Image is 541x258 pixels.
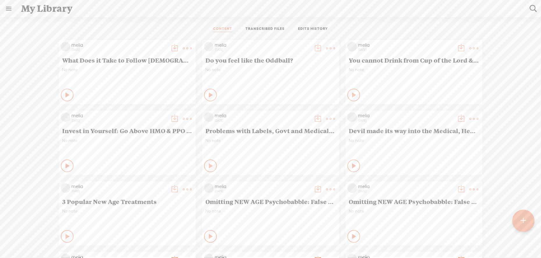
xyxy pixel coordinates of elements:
div: [DATE] [215,48,310,52]
img: videoLoading.png [61,183,70,193]
span: No note [62,138,192,143]
img: videoLoading.png [204,183,214,193]
span: 3 Popular New Age Treatments [62,198,192,205]
span: Do you feel like the Oddball? [206,56,336,64]
div: melia [72,42,167,48]
a: EDITS HISTORY [298,26,328,32]
img: videoLoading.png [61,42,70,51]
span: No note [206,67,336,72]
div: melia [72,112,167,119]
span: What Does it Take to Follow [DEMOGRAPHIC_DATA]'s Narrow Path? [62,56,192,64]
a: TRANSCRIBED FILES [246,26,285,32]
span: You cannot Drink from Cup of the Lord & Demons [349,56,479,64]
span: Invest in Yourself: Go Above HMO & PPO Plans [62,127,192,134]
img: videoLoading.png [204,42,214,51]
img: videoLoading.png [347,183,357,193]
div: [DATE] [72,48,167,52]
span: No note [62,67,192,72]
span: No note [349,208,479,214]
img: videoLoading.png [61,112,70,122]
span: No note [349,67,479,72]
div: [DATE] [215,119,310,123]
div: [DATE] [72,119,167,123]
span: Omitting NEW AGE Psychobabble: False Healing Services [206,198,336,205]
img: videoLoading.png [347,112,357,122]
span: Devil made its way into the Medical, Health, and Fitness Fields [349,127,479,134]
div: melia [215,112,310,119]
div: [DATE] [358,189,454,193]
span: No note [206,208,336,214]
div: [DATE] [358,119,454,123]
div: melia [215,42,310,48]
span: Problems with Labels, Govt and Medical Codes [206,127,336,134]
img: videoLoading.png [204,112,214,122]
div: melia [358,112,454,119]
a: CONTENT [213,26,232,32]
div: [DATE] [215,189,310,193]
div: melia [358,183,454,190]
div: melia [215,183,310,190]
div: melia [72,183,167,190]
span: No note [349,138,479,143]
span: No note [206,138,336,143]
div: My Library [17,0,525,17]
div: [DATE] [72,189,167,193]
div: [DATE] [358,48,454,52]
span: Omitting NEW AGE Psychobabble: False Healing Services [349,198,479,205]
img: videoLoading.png [347,42,357,51]
div: melia [358,42,454,48]
span: No note [62,208,192,214]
